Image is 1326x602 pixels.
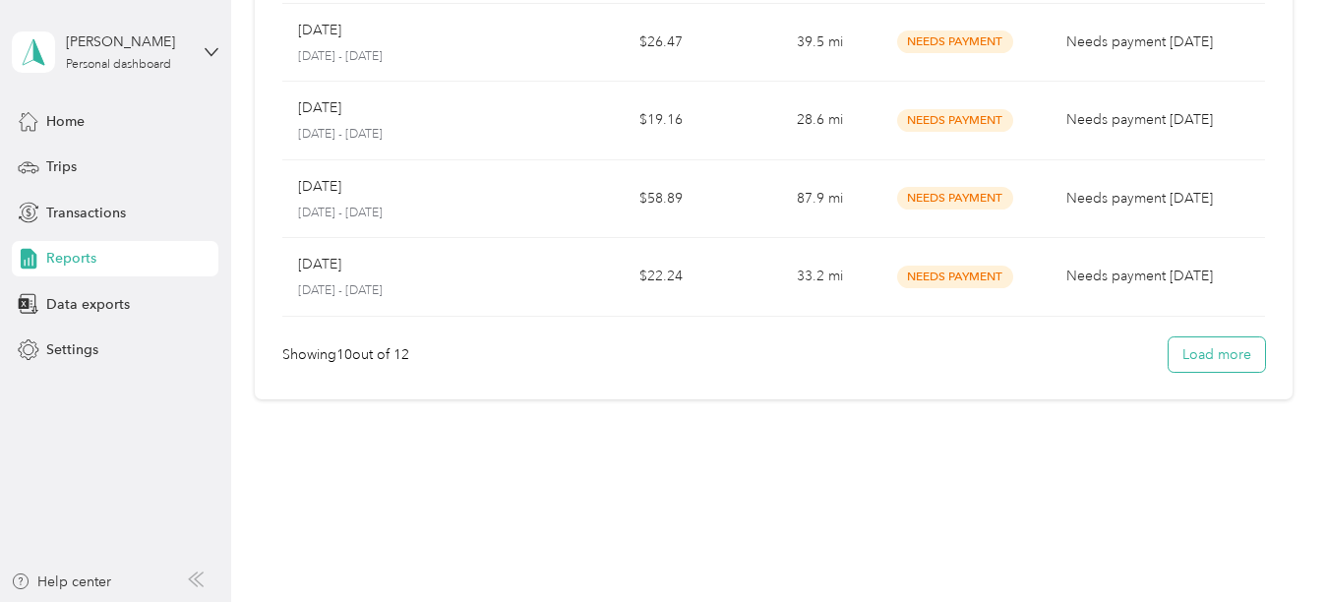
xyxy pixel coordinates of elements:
[897,30,1013,53] span: Needs Payment
[698,160,859,239] td: 87.9 mi
[1066,188,1248,210] p: Needs payment [DATE]
[298,282,522,300] p: [DATE] - [DATE]
[298,254,341,275] p: [DATE]
[1169,337,1265,372] button: Load more
[298,48,522,66] p: [DATE] - [DATE]
[698,82,859,160] td: 28.6 mi
[698,4,859,83] td: 39.5 mi
[1066,266,1248,287] p: Needs payment [DATE]
[539,238,699,317] td: $22.24
[282,344,409,365] div: Showing 10 out of 12
[1066,109,1248,131] p: Needs payment [DATE]
[298,176,341,198] p: [DATE]
[539,82,699,160] td: $19.16
[539,4,699,83] td: $26.47
[897,266,1013,288] span: Needs Payment
[539,160,699,239] td: $58.89
[1216,492,1326,602] iframe: Everlance-gr Chat Button Frame
[298,126,522,144] p: [DATE] - [DATE]
[46,203,126,223] span: Transactions
[46,156,77,177] span: Trips
[46,339,98,360] span: Settings
[11,572,111,592] button: Help center
[298,205,522,222] p: [DATE] - [DATE]
[298,97,341,119] p: [DATE]
[897,187,1013,210] span: Needs Payment
[1066,31,1248,53] p: Needs payment [DATE]
[66,31,189,52] div: [PERSON_NAME]
[66,59,171,71] div: Personal dashboard
[897,109,1013,132] span: Needs Payment
[698,238,859,317] td: 33.2 mi
[46,248,96,269] span: Reports
[46,111,85,132] span: Home
[46,294,130,315] span: Data exports
[298,20,341,41] p: [DATE]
